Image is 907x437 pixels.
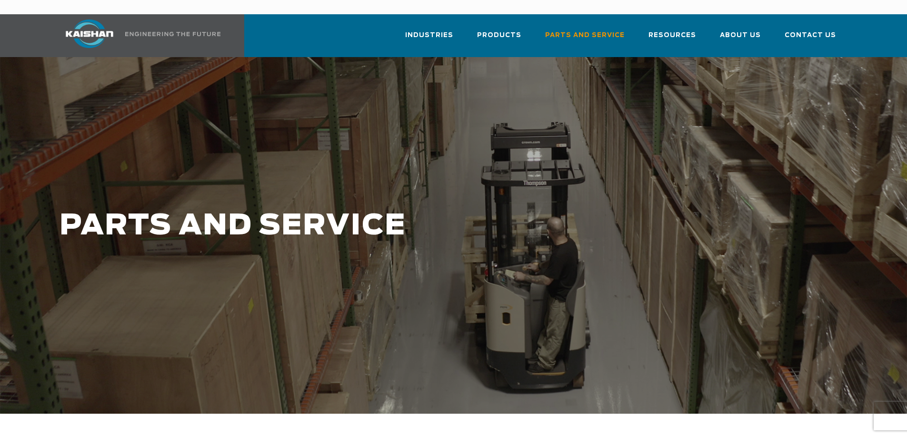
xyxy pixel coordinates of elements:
a: Parts and Service [545,23,625,55]
h1: PARTS AND SERVICE [60,210,715,242]
a: Resources [648,23,696,55]
span: Parts and Service [545,30,625,41]
a: Products [477,23,521,55]
span: Resources [648,30,696,41]
span: About Us [720,30,761,41]
span: Products [477,30,521,41]
span: Contact Us [785,30,836,41]
span: Industries [405,30,453,41]
img: Engineering the future [125,32,220,36]
a: About Us [720,23,761,55]
a: Contact Us [785,23,836,55]
a: Kaishan USA [54,14,222,57]
img: kaishan logo [54,19,125,48]
a: Industries [405,23,453,55]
